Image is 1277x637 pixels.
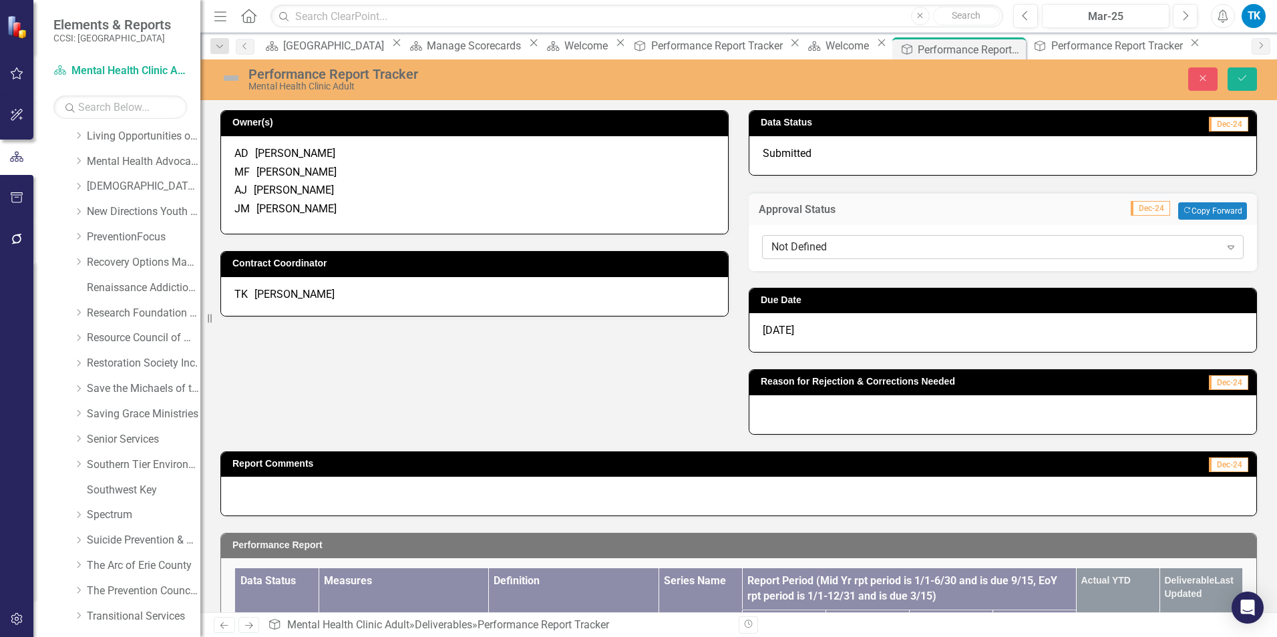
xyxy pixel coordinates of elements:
[761,118,1034,128] h3: Data Status
[761,295,1250,305] h3: Due Date
[234,183,247,198] div: AJ
[1029,37,1186,54] a: Performance Report Tracker
[87,204,200,220] a: New Directions Youth & Family Services, Inc.
[87,154,200,170] a: Mental Health Advocates
[1131,201,1170,216] span: Dec-24
[53,33,171,43] small: CCSI: [GEOGRAPHIC_DATA]
[255,146,335,162] div: [PERSON_NAME]
[87,129,200,144] a: Living Opportunities of DePaul
[1047,9,1165,25] div: Mar-25
[220,67,242,89] img: Not Defined
[283,37,388,54] div: [GEOGRAPHIC_DATA]
[405,37,525,54] a: Manage Scorecards
[763,324,794,337] span: [DATE]
[763,147,811,160] span: Submitted
[234,165,250,180] div: MF
[87,230,200,245] a: PreventionFocus
[53,63,187,79] a: Mental Health Clinic Adult
[232,258,721,268] h3: Contract Coordinator
[254,183,334,198] div: [PERSON_NAME]
[256,165,337,180] div: [PERSON_NAME]
[53,95,187,119] input: Search Below...
[1042,4,1169,28] button: Mar-25
[87,609,200,624] a: Transitional Services
[87,255,200,270] a: Recovery Options Made Easy
[87,483,200,498] a: Southwest Key
[87,432,200,447] a: Senior Services
[1209,457,1248,472] span: Dec-24
[261,37,388,54] a: [GEOGRAPHIC_DATA]
[248,67,801,81] div: Performance Report Tracker
[270,5,1003,28] input: Search ClearPoint...
[248,81,801,91] div: Mental Health Clinic Adult
[87,306,200,321] a: Research Foundation of SUNY
[234,202,250,217] div: JM
[651,37,787,54] div: Performance Report Tracker
[771,239,1220,254] div: Not Defined
[542,37,612,54] a: Welcome
[1178,202,1247,220] button: Copy Forward
[918,41,1023,58] div: Performance Report Tracker
[933,7,1000,25] button: Search
[87,507,200,523] a: Spectrum
[87,457,200,473] a: Southern Tier Environments for Living
[415,618,472,631] a: Deliverables
[87,280,200,296] a: Renaissance Addiction Services, Inc.
[478,618,609,631] div: Performance Report Tracker
[6,15,30,39] img: ClearPoint Strategy
[254,287,335,302] div: [PERSON_NAME]
[232,459,910,469] h3: Report Comments
[53,17,171,33] span: Elements & Reports
[761,377,1165,387] h3: Reason for Rejection & Corrections Needed
[268,618,729,633] div: » »
[87,558,200,574] a: The Arc of Erie County
[87,584,200,599] a: The Prevention Council of Erie County
[87,331,200,346] a: Resource Council of WNY
[1051,37,1187,54] div: Performance Report Tracker
[759,204,952,216] h3: Approval Status
[803,37,873,54] a: Welcome
[234,146,248,162] div: AD
[628,37,786,54] a: Performance Report Tracker
[232,118,721,128] h3: Owner(s)
[1242,4,1266,28] button: TK
[952,10,980,21] span: Search
[1232,592,1264,624] div: Open Intercom Messenger
[87,356,200,371] a: Restoration Society Inc.
[564,37,612,54] div: Welcome
[87,533,200,548] a: Suicide Prevention & Crisis Services
[87,407,200,422] a: Saving Grace Ministries
[1209,117,1248,132] span: Dec-24
[427,37,525,54] div: Manage Scorecards
[234,287,248,302] div: TK
[87,179,200,194] a: [DEMOGRAPHIC_DATA] Comm Svces
[87,381,200,397] a: Save the Michaels of the World
[287,618,409,631] a: Mental Health Clinic Adult
[826,37,873,54] div: Welcome
[1209,375,1248,390] span: Dec-24
[256,202,337,217] div: [PERSON_NAME]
